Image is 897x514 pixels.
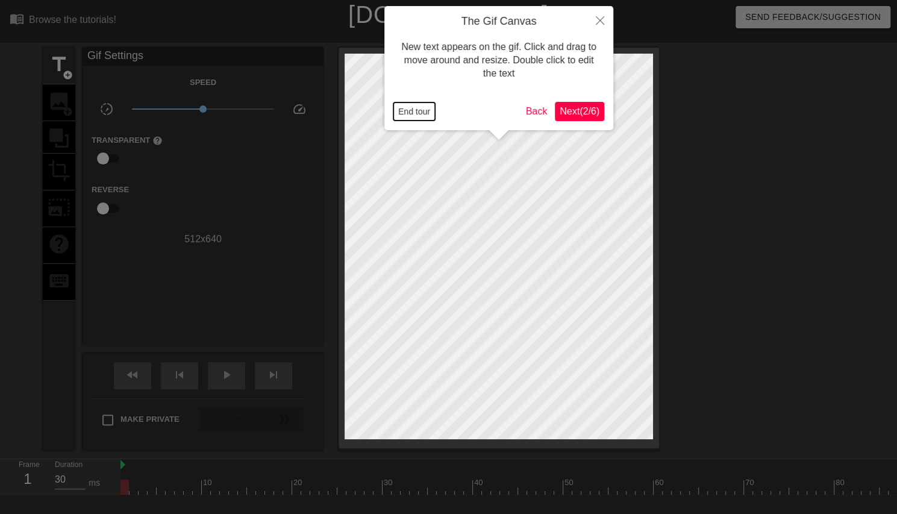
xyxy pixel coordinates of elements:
[564,477,575,489] div: 50
[99,102,114,116] span: slow_motion_video
[292,102,307,116] span: speed
[266,368,281,382] span: skip_next
[305,27,646,42] div: The online gif editor
[19,468,37,490] div: 1
[152,136,163,146] span: help
[555,102,604,121] button: Next
[10,11,116,30] a: Browse the tutorials!
[48,53,70,76] span: title
[203,477,214,489] div: 10
[836,477,846,489] div: 80
[125,368,140,382] span: fast_rewind
[393,28,604,93] div: New text appears on the gif. Click and drag to move around and resize. Double click to edit the text
[83,232,323,246] div: 512 x 640
[293,477,304,489] div: 20
[521,102,552,121] button: Back
[393,102,435,121] button: End tour
[587,6,613,34] button: Close
[120,413,180,425] span: Make Private
[172,368,187,382] span: skip_previous
[745,477,756,489] div: 70
[560,106,599,116] span: Next ( 2 / 6 )
[55,462,83,469] label: Duration
[190,77,216,89] label: Speed
[474,477,485,489] div: 40
[92,184,129,196] label: Reverse
[736,6,890,28] button: Send Feedback/Suggestion
[219,368,234,382] span: play_arrow
[384,477,395,489] div: 30
[10,459,46,494] div: Frame
[393,15,604,28] h4: The Gif Canvas
[63,70,73,80] span: add_circle
[29,14,116,25] div: Browse the tutorials!
[83,48,323,66] div: Gif Settings
[10,11,24,26] span: menu_book
[655,477,666,489] div: 60
[348,1,549,28] a: [DOMAIN_NAME]
[92,134,163,146] label: Transparent
[89,477,100,489] div: ms
[745,10,881,25] span: Send Feedback/Suggestion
